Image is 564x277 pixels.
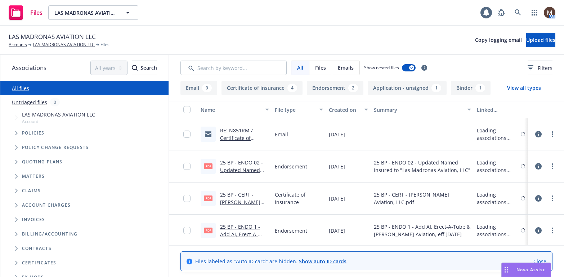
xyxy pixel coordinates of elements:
[548,130,557,138] a: more
[329,131,345,138] span: [DATE]
[516,267,545,273] span: Nova Assist
[451,81,491,95] button: Binder
[475,36,522,43] span: Copy logging email
[374,191,471,206] span: 25 BP - CERT - [PERSON_NAME] Aviation, LLC.pdf
[315,64,326,71] span: Files
[12,85,29,92] a: All files
[9,41,27,48] a: Accounts
[299,258,346,265] a: Show auto ID cards
[477,159,519,174] div: Loading associations...
[33,41,95,48] a: LAS MADRONAS AVIATION LLC
[180,81,217,95] button: Email
[287,84,297,92] div: 4
[526,36,555,43] span: Upload files
[348,84,358,92] div: 2
[374,106,463,114] div: Summary
[220,127,267,164] a: RE: N851RM / Certificate of Insurance / Las Madronas Aviation, LLC
[307,81,363,95] button: Endorsement
[22,160,63,164] span: Quoting plans
[220,223,260,268] a: 25 BP - ENDO 1 - Add AI, Erect-A-Tube & [PERSON_NAME] Aviation, eff [DATE].pdf
[22,111,95,118] span: LAS MADRONAS AVIATION LLC
[204,195,212,201] span: pdf
[275,191,323,206] span: Certificate of insurance
[22,189,41,193] span: Claims
[12,98,47,106] a: Untriaged files
[22,174,45,179] span: Matters
[475,33,522,47] button: Copy logging email
[202,84,212,92] div: 9
[198,101,272,118] button: Name
[275,227,307,234] span: Endorsement
[100,41,109,48] span: Files
[477,223,519,238] div: Loading associations...
[364,65,399,71] span: Show nested files
[374,159,471,174] span: 25 BP - ENDO 02 - Updated Named Insured to "Las Madronas Aviation, LLC"
[183,163,191,170] input: Toggle Row Selected
[548,194,557,203] a: more
[475,84,485,92] div: 1
[329,195,345,202] span: [DATE]
[527,5,542,20] a: Switch app
[329,163,345,170] span: [DATE]
[275,163,307,170] span: Endorsement
[548,226,557,235] a: more
[132,61,157,75] button: SearchSearch
[477,106,525,114] div: Linked associations
[329,106,360,114] div: Created on
[22,261,56,265] span: Certificates
[204,228,212,233] span: pdf
[494,5,509,20] a: Report a Bug
[272,101,326,118] button: File type
[12,63,46,72] span: Associations
[220,191,260,221] a: 25 BP - CERT - [PERSON_NAME] Aviation, LLC.pdf.pdf
[201,106,261,114] div: Name
[526,33,555,47] button: Upload files
[132,65,138,71] svg: Search
[183,227,191,234] input: Toggle Row Selected
[528,64,552,72] span: Filters
[204,163,212,169] span: pdf
[431,84,441,92] div: 1
[511,5,525,20] a: Search
[329,227,345,234] span: [DATE]
[368,81,447,95] button: Application - unsigned
[275,131,288,138] span: Email
[22,217,45,222] span: Invoices
[0,109,169,227] div: Tree Example
[30,10,42,16] span: Files
[538,64,552,72] span: Filters
[221,81,303,95] button: Certificate of insurance
[371,101,474,118] button: Summary
[180,61,287,75] input: Search by keyword...
[183,131,191,138] input: Toggle Row Selected
[22,145,89,150] span: Policy change requests
[502,263,511,277] div: Drag to move
[9,32,96,41] span: LAS MADRONAS AVIATION LLC
[477,127,519,142] div: Loading associations...
[275,106,315,114] div: File type
[54,9,117,17] span: LAS MADRONAS AVIATION LLC
[132,61,157,75] div: Search
[374,223,471,238] span: 25 BP - ENDO 1 - Add AI, Erect-A-Tube & [PERSON_NAME] Aviation, eff [DATE]
[501,263,551,277] button: Nova Assist
[533,258,546,265] a: Close
[477,191,519,206] div: Loading associations...
[22,203,71,207] span: Account charges
[22,232,78,236] span: Billing/Accounting
[183,195,191,202] input: Toggle Row Selected
[48,5,138,20] button: LAS MADRONAS AVIATION LLC
[22,118,95,124] span: Account
[195,258,346,265] span: Files labeled as "Auto ID card" are hidden.
[297,64,303,71] span: All
[338,64,354,71] span: Emails
[496,81,552,95] button: View all types
[544,7,555,18] img: photo
[548,162,557,171] a: more
[474,101,528,118] button: Linked associations
[50,98,60,106] div: 0
[220,159,267,196] a: 25 BP - ENDO 02 - Updated Named Insured to "Las Madronas Aviation, LLC".pdf
[22,246,52,251] span: Contracts
[22,131,45,135] span: Policies
[6,3,45,23] a: Files
[528,61,552,75] button: Filters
